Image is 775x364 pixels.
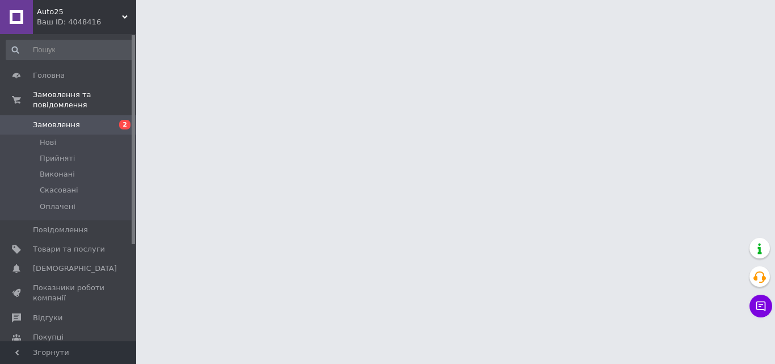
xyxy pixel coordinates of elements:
[33,283,105,303] span: Показники роботи компанії
[40,169,75,179] span: Виконані
[33,263,117,274] span: [DEMOGRAPHIC_DATA]
[6,40,134,60] input: Пошук
[33,120,80,130] span: Замовлення
[33,70,65,81] span: Головна
[33,225,88,235] span: Повідомлення
[37,17,136,27] div: Ваш ID: 4048416
[40,153,75,164] span: Прийняті
[40,202,75,212] span: Оплачені
[749,295,772,317] button: Чат з покупцем
[119,120,130,129] span: 2
[33,90,136,110] span: Замовлення та повідомлення
[40,137,56,148] span: Нові
[40,185,78,195] span: Скасовані
[33,313,62,323] span: Відгуки
[37,7,122,17] span: Auto25
[33,244,105,254] span: Товари та послуги
[33,332,64,342] span: Покупці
